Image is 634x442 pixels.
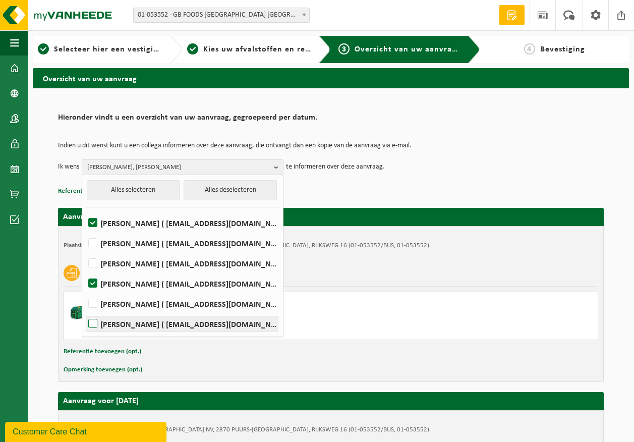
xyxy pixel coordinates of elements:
strong: Aanvraag voor [DATE] [63,213,139,221]
label: [PERSON_NAME] ( [EMAIL_ADDRESS][DOMAIN_NAME] ) [86,215,278,231]
span: 01-053552 - GB FOODS BELGIUM NV - PUURS-SINT-AMANDS [133,8,310,23]
p: te informeren over deze aanvraag. [286,159,385,175]
span: 4 [524,43,535,54]
td: GB FOODS [GEOGRAPHIC_DATA] NV, 2870 PUURS-[GEOGRAPHIC_DATA], RIJKSWEG 16 (01-053552/BUS, 01-053552) [118,426,429,434]
span: 01-053552 - GB FOODS BELGIUM NV - PUURS-SINT-AMANDS [134,8,309,22]
a: 2Kies uw afvalstoffen en recipiënten [187,43,311,56]
button: Referentie toevoegen (opt.) [64,345,141,358]
span: Kies uw afvalstoffen en recipiënten [203,45,342,53]
h2: Overzicht van uw aanvraag [33,68,629,88]
p: Ik wens [58,159,79,175]
span: Selecteer hier een vestiging [54,45,163,53]
span: Overzicht van uw aanvraag [355,45,461,53]
span: Bevestiging [540,45,585,53]
button: [PERSON_NAME], [PERSON_NAME] [82,159,283,175]
label: [PERSON_NAME] ( [EMAIL_ADDRESS][DOMAIN_NAME] ) [86,276,278,291]
label: [PERSON_NAME] ( [EMAIL_ADDRESS][DOMAIN_NAME] ) [86,236,278,251]
p: Indien u dit wenst kunt u een collega informeren over deze aanvraag, die ontvangt dan een kopie v... [58,142,604,149]
span: 1 [38,43,49,54]
strong: Aanvraag voor [DATE] [63,397,139,405]
iframe: chat widget [5,420,168,442]
label: [PERSON_NAME] ( [EMAIL_ADDRESS][DOMAIN_NAME] ) [86,316,278,332]
label: [PERSON_NAME] ( [EMAIL_ADDRESS][DOMAIN_NAME] ) [86,256,278,271]
span: 2 [187,43,198,54]
label: [PERSON_NAME] ( [EMAIL_ADDRESS][DOMAIN_NAME] ) [86,296,278,311]
img: HK-XZ-20-GN-00.png [69,297,99,327]
a: 1Selecteer hier een vestiging [38,43,162,56]
h2: Hieronder vindt u een overzicht van uw aanvraag, gegroepeerd per datum. [58,114,604,127]
strong: Plaatsingsadres: [64,242,107,249]
button: Referentie toevoegen (opt.) [58,185,136,198]
span: 3 [338,43,350,54]
button: Alles deselecteren [184,180,277,200]
span: [PERSON_NAME], [PERSON_NAME] [87,160,270,175]
button: Opmerking toevoegen (opt.) [64,363,142,376]
button: Alles selecteren [87,180,180,200]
